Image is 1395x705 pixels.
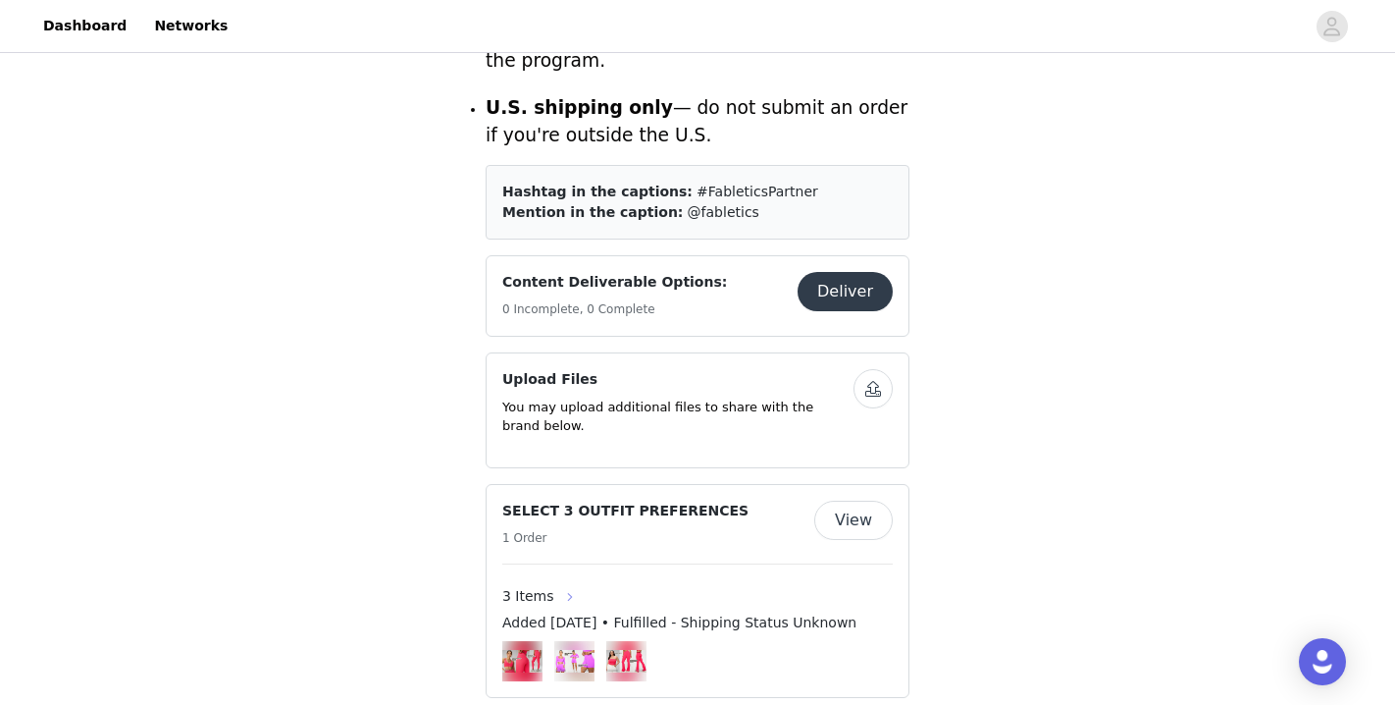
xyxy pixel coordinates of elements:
span: Mention in the caption: [502,204,683,220]
a: Dashboard [31,4,138,48]
span: @fabletics [688,204,759,220]
div: Content Deliverable Options: [486,255,909,337]
span: 3 Items [502,586,554,607]
div: Open Intercom Messenger [1299,638,1346,685]
span: Hashtag in the captions: [502,184,693,199]
h4: Upload Files [502,369,853,390]
button: View [814,501,893,540]
h4: Content Deliverable Options: [502,272,727,293]
strong: U.S. shipping only [486,97,673,118]
span: #FableticsPartner [697,184,818,199]
h5: 0 Incomplete, 0 Complete [502,300,727,318]
span: Added [DATE] • Fulfilled - Shipping Status Unknown [502,613,856,633]
span: — do not submit an order if you're outside the U.S. [486,97,907,145]
button: Deliver [798,272,893,311]
h4: SELECT 3 OUTFIT PREFERENCES [502,501,749,521]
div: avatar [1322,11,1341,42]
h5: 1 Order [502,529,749,547]
a: Networks [142,4,239,48]
img: #18 OUTFIT [502,650,542,673]
p: You may upload additional files to share with the brand below. [502,398,853,436]
img: #5 OUTFIT [554,650,594,673]
img: #6 OUTFIT [606,650,646,673]
div: SELECT 3 OUTFIT PREFERENCES [486,484,909,698]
